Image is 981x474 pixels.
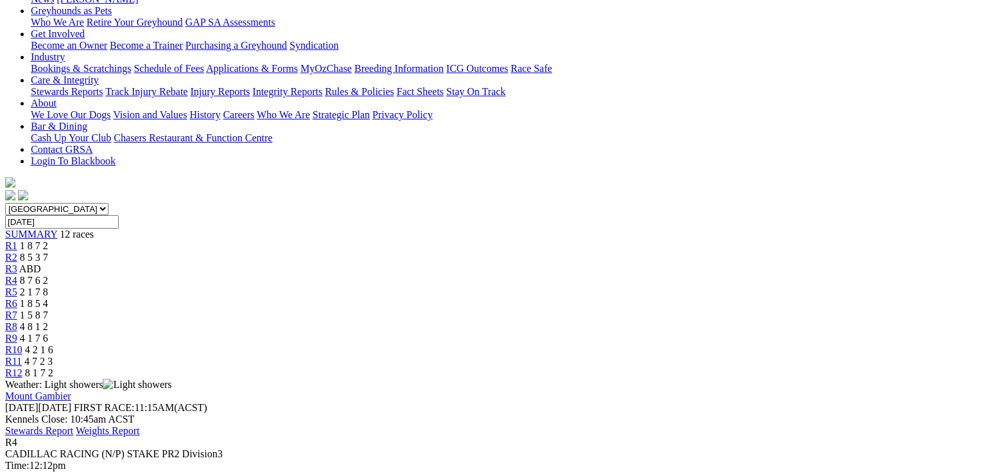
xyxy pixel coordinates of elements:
a: Contact GRSA [31,144,92,155]
span: 4 2 1 6 [25,344,53,355]
span: R4 [5,437,17,448]
a: Industry [31,51,65,62]
span: ABD [19,263,41,274]
span: 8 5 3 7 [20,252,48,263]
span: 1 8 7 2 [20,240,48,251]
span: FIRST RACE: [74,402,134,413]
a: Vision and Values [113,109,187,120]
a: Careers [223,109,254,120]
a: R10 [5,344,22,355]
img: Light showers [103,379,171,391]
div: Care & Integrity [31,86,966,98]
div: Bar & Dining [31,132,966,144]
span: 8 7 6 2 [20,275,48,286]
a: About [31,98,56,109]
a: R7 [5,310,17,320]
div: Industry [31,63,966,75]
img: twitter.svg [18,190,28,200]
a: Login To Blackbook [31,155,116,166]
a: R12 [5,367,22,378]
a: R11 [5,356,22,367]
a: R3 [5,263,17,274]
span: 1 8 5 4 [20,298,48,309]
div: About [31,109,966,121]
a: Mount Gambier [5,391,71,401]
input: Select date [5,215,119,229]
a: ICG Outcomes [446,63,508,74]
a: Purchasing a Greyhound [186,40,287,51]
span: 1 5 8 7 [20,310,48,320]
a: Care & Integrity [31,75,99,85]
a: Weights Report [76,425,140,436]
a: Track Injury Rebate [105,86,187,97]
a: Cash Up Your Club [31,132,111,143]
a: Integrity Reports [252,86,322,97]
a: Syndication [290,40,338,51]
div: 12:12pm [5,460,966,471]
a: History [189,109,220,120]
a: Applications & Forms [206,63,298,74]
span: Time: [5,460,30,471]
a: Injury Reports [190,86,250,97]
span: 4 7 2 3 [24,356,53,367]
span: 11:15AM(ACST) [74,402,207,413]
a: Greyhounds as Pets [31,5,112,16]
div: Kennels Close: 10:45am ACST [5,414,966,425]
a: Bar & Dining [31,121,87,132]
a: Fact Sheets [397,86,444,97]
a: We Love Our Dogs [31,109,110,120]
a: R6 [5,298,17,309]
span: [DATE] [5,402,39,413]
a: Breeding Information [354,63,444,74]
a: MyOzChase [300,63,352,74]
a: Schedule of Fees [134,63,204,74]
a: Stewards Report [5,425,73,436]
a: SUMMARY [5,229,57,240]
a: Stewards Reports [31,86,103,97]
span: 2 1 7 8 [20,286,48,297]
span: 4 8 1 2 [20,321,48,332]
a: Privacy Policy [372,109,433,120]
span: Weather: Light showers [5,379,172,390]
a: Race Safe [510,63,551,74]
span: 8 1 7 2 [25,367,53,378]
span: [DATE] [5,402,71,413]
a: R1 [5,240,17,251]
a: Become an Owner [31,40,107,51]
a: Who We Are [257,109,310,120]
a: R2 [5,252,17,263]
span: 4 1 7 6 [20,333,48,344]
a: R9 [5,333,17,344]
img: logo-grsa-white.png [5,177,15,188]
img: facebook.svg [5,190,15,200]
a: R4 [5,275,17,286]
div: Get Involved [31,40,966,51]
a: R5 [5,286,17,297]
a: Stay On Track [446,86,505,97]
div: CADILLAC RACING (N/P) STAKE PR2 Division3 [5,448,966,460]
div: Greyhounds as Pets [31,17,966,28]
span: 12 races [60,229,94,240]
a: Who We Are [31,17,84,28]
a: Bookings & Scratchings [31,63,131,74]
a: R8 [5,321,17,332]
a: Rules & Policies [325,86,394,97]
a: Strategic Plan [313,109,370,120]
a: GAP SA Assessments [186,17,275,28]
a: Retire Your Greyhound [87,17,183,28]
a: Chasers Restaurant & Function Centre [114,132,272,143]
a: Become a Trainer [110,40,183,51]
